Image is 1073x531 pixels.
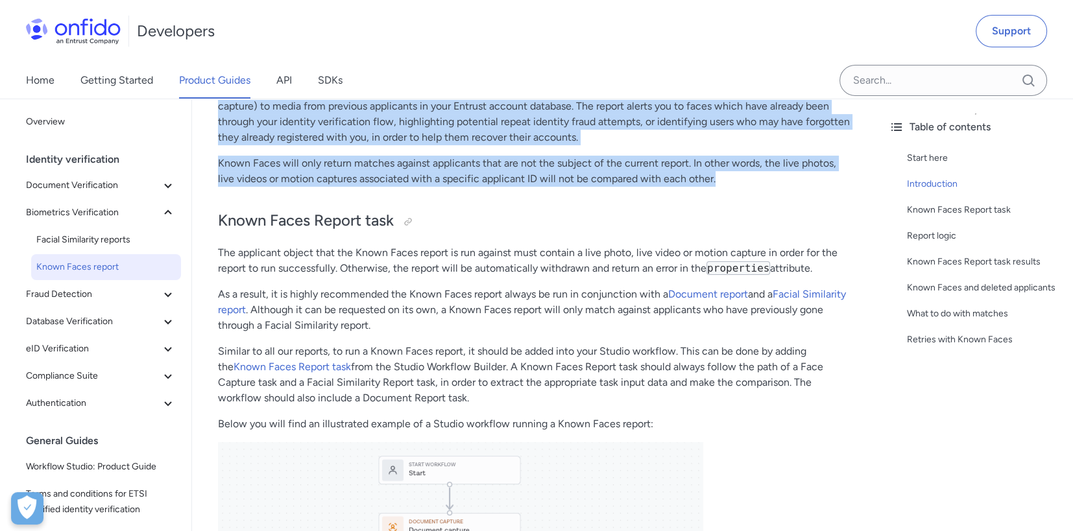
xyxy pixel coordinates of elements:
[907,254,1063,270] a: Known Faces Report task results
[907,228,1063,244] a: Report logic
[218,288,846,316] a: Facial Similarity report
[976,15,1047,47] a: Support
[21,454,181,480] a: Workflow Studio: Product Guide
[11,492,43,525] div: Cookie Preferences
[218,245,852,276] p: The applicant object that the Known Faces report is run against must contain a live photo, live v...
[26,62,54,99] a: Home
[276,62,292,99] a: API
[26,459,176,475] span: Workflow Studio: Product Guide
[907,280,1063,296] a: Known Faces and deleted applicants
[26,178,160,193] span: Document Verification
[218,287,852,333] p: As a result, it is highly recommended the Known Faces report always be run in conjunction with a ...
[26,314,160,329] span: Database Verification
[26,368,160,384] span: Compliance Suite
[907,306,1063,322] a: What to do with matches
[21,481,181,523] a: Terms and conditions for ETSI certified identity verification
[26,428,186,454] div: General Guides
[668,288,748,300] a: Document report
[907,332,1063,348] a: Retries with Known Faces
[907,202,1063,218] a: Known Faces Report task
[36,259,176,275] span: Known Faces report
[26,114,176,130] span: Overview
[36,232,176,248] span: Facial Similarity reports
[907,150,1063,166] a: Start here
[26,205,160,220] span: Biometrics Verification
[31,227,181,253] a: Facial Similarity reports
[11,492,43,525] button: Open Preferences
[21,390,181,416] button: Authentication
[706,261,770,275] code: properties
[26,341,160,357] span: eID Verification
[26,395,160,411] span: Authentication
[21,363,181,389] button: Compliance Suite
[218,416,852,432] p: Below you will find an illustrated example of a Studio workflow running a Known Faces report:
[26,18,121,44] img: Onfido Logo
[907,176,1063,192] a: Introduction
[26,147,186,172] div: Identity verification
[21,172,181,198] button: Document Verification
[21,309,181,335] button: Database Verification
[21,109,181,135] a: Overview
[318,62,343,99] a: SDKs
[21,336,181,362] button: eID Verification
[21,281,181,307] button: Fraud Detection
[218,210,852,232] h2: Known Faces Report task
[137,21,215,41] h1: Developers
[179,62,250,99] a: Product Guides
[31,254,181,280] a: Known Faces report
[839,65,1047,96] input: Onfido search input field
[80,62,153,99] a: Getting Started
[21,200,181,226] button: Biometrics Verification
[889,119,1063,135] div: Table of contents
[218,83,852,145] p: The Known Faces report compares a specific applicant’s likeness in their most recently captured m...
[218,344,852,406] p: Similar to all our reports, to run a Known Faces report, it should be added into your Studio work...
[26,486,176,517] span: Terms and conditions for ETSI certified identity verification
[218,156,852,187] p: Known Faces will only return matches against applicants that are not the subject of the current r...
[26,287,160,302] span: Fraud Detection
[234,360,351,373] a: Known Faces Report task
